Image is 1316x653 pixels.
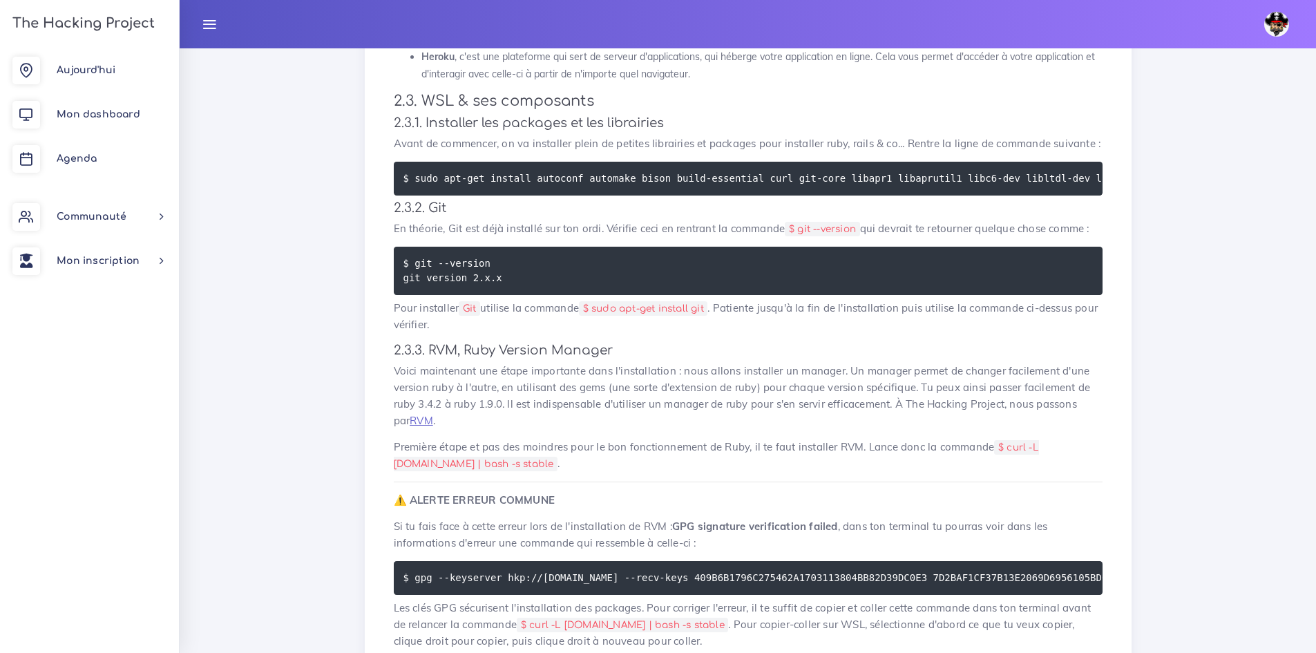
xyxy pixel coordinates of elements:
code: Git [459,301,480,316]
code: $ curl -L [DOMAIN_NAME] | bash -s stable [394,440,1039,471]
code: $ curl -L [DOMAIN_NAME] | bash -s stable [517,618,728,632]
p: Avant de commencer, on va installer plein de petites librairies et packages pour installer ruby, ... [394,135,1103,152]
p: Si tu fais face à cette erreur lors de l'installation de RVM : , dans ton terminal tu pourras voi... [394,518,1103,551]
h4: 2.3.2. Git [394,200,1103,216]
h3: 2.3. WSL & ses composants [394,93,1103,110]
h3: The Hacking Project [8,16,155,31]
p: Les clés GPG sécurisent l'installation des packages. Pour corriger l'erreur, il te suffit de copi... [394,600,1103,650]
p: Pour installer utilise la commande . Patiente jusqu'à la fin de l'installation puis utilise la co... [394,300,1103,333]
span: Agenda [57,153,97,164]
a: RVM [410,414,433,427]
h4: 2.3.1. Installer les packages et les librairies [394,115,1103,131]
strong: ⚠️ ALERTE ERREUR COMMUNE [394,493,555,507]
p: Voici maintenant une étape importante dans l'installation : nous allons installer un manager. Un ... [394,363,1103,429]
code: $ git --version git version 2.x.x [403,256,506,285]
code: $ sudo apt-get install git [579,301,707,316]
p: Première étape et pas des moindres pour le bon fonctionnement de Ruby, il te faut installer RVM. ... [394,439,1103,472]
span: Communauté [57,211,126,222]
code: $ gpg --keyserver hkp://[DOMAIN_NAME] --recv-keys 409B6B1796C275462A1703113804BB82D39DC0E3 7D2BAF... [403,570,1170,585]
span: Aujourd'hui [57,65,115,75]
span: Mon inscription [57,256,140,266]
strong: GPG signature verification failed [672,520,838,533]
h4: 2.3.3. RVM, Ruby Version Manager [394,343,1103,358]
span: Mon dashboard [57,109,140,120]
code: $ git --version [785,222,859,236]
img: avatar [1264,12,1289,37]
strong: Heroku [421,50,455,63]
li: , c'est une plateforme qui sert de serveur d'applications, qui héberge votre application en ligne... [421,48,1103,83]
p: En théorie, Git est déjà installé sur ton ordi. Vérifie ceci en rentrant la commande qui devrait ... [394,220,1103,237]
